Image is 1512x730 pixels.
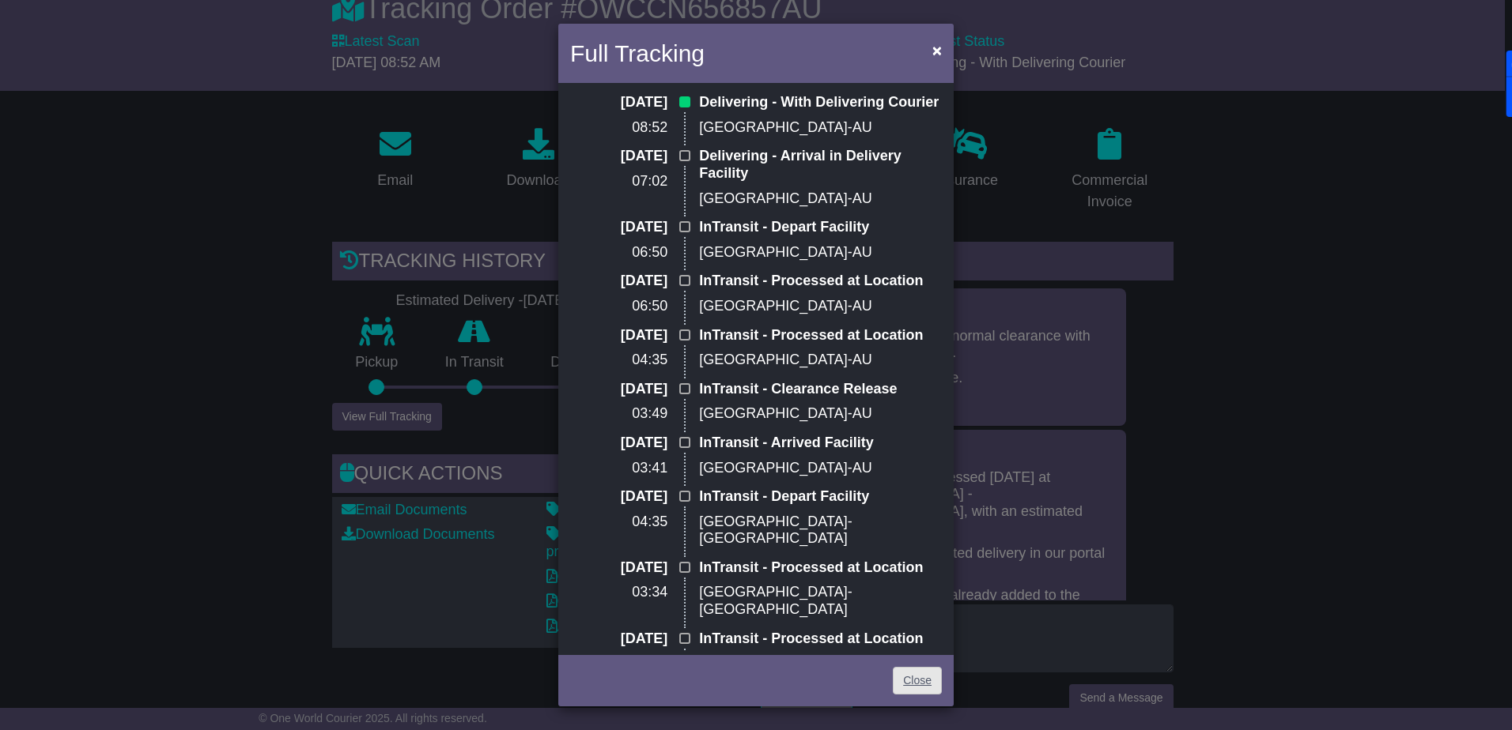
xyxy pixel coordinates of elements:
p: [DATE] [570,327,667,344]
p: [DATE] [570,630,667,648]
p: [DATE] [570,381,667,398]
p: [GEOGRAPHIC_DATA]-[GEOGRAPHIC_DATA] [699,584,942,618]
p: InTransit - Clearance Release [699,381,942,398]
p: InTransit - Processed at Location [699,273,942,290]
span: × [932,41,942,59]
p: [GEOGRAPHIC_DATA]-AU [699,190,942,208]
p: 04:35 [570,352,667,369]
p: [GEOGRAPHIC_DATA]-AU [699,352,942,369]
p: 03:49 [570,405,667,423]
p: 06:50 [570,298,667,315]
p: [GEOGRAPHIC_DATA]-[GEOGRAPHIC_DATA] [699,514,942,547]
p: 08:52 [570,119,667,137]
p: 03:34 [570,584,667,601]
p: [DATE] [570,435,667,452]
h4: Full Tracking [570,36,705,71]
p: [DATE] [570,94,667,111]
p: [DATE] [570,488,667,506]
p: [DATE] [570,273,667,290]
p: [GEOGRAPHIC_DATA]-AU [699,244,942,262]
p: Delivering - Arrival in Delivery Facility [699,148,942,182]
button: Close [924,34,950,66]
p: InTransit - Processed at Location [699,559,942,577]
a: Close [893,667,942,694]
p: 07:02 [570,173,667,190]
p: Delivering - With Delivering Courier [699,94,942,111]
p: 04:35 [570,514,667,531]
p: InTransit - Arrived Facility [699,435,942,452]
p: InTransit - Depart Facility [699,488,942,506]
p: InTransit - Processed at Location [699,327,942,344]
p: [GEOGRAPHIC_DATA]-AU [699,119,942,137]
p: [DATE] [570,559,667,577]
p: [GEOGRAPHIC_DATA]-AU [699,298,942,315]
p: InTransit - Depart Facility [699,219,942,236]
p: [DATE] [570,148,667,165]
p: [GEOGRAPHIC_DATA]-AU [699,405,942,423]
p: [DATE] [570,219,667,236]
p: [GEOGRAPHIC_DATA]-AU [699,460,942,477]
p: InTransit - Processed at Location [699,630,942,648]
p: 06:50 [570,244,667,262]
p: 03:41 [570,460,667,477]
